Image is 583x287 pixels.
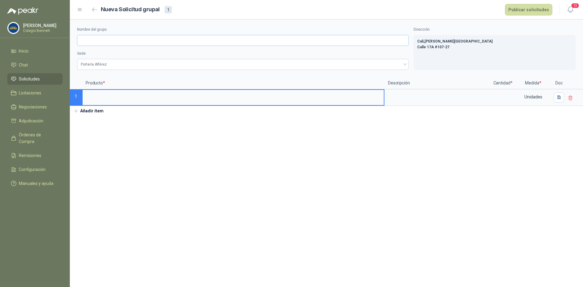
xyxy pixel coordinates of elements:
[19,118,43,124] span: Adjudicación
[515,77,551,89] p: Medida
[77,51,409,56] label: Sede
[7,178,63,189] a: Manuales y ayuda
[384,77,491,89] p: Descripción
[165,6,172,13] div: 1
[551,77,567,89] p: Doc
[19,132,57,145] span: Órdenes de Compra
[7,164,63,175] a: Configuración
[7,73,63,85] a: Solicitudes
[23,23,61,28] p: [PERSON_NAME]
[516,90,551,104] div: Unidades
[414,27,576,32] label: Dirección
[491,77,515,89] p: Cantidad
[7,150,63,161] a: Remisiones
[571,3,579,9] span: 13
[70,106,107,116] button: Añadir ítem
[19,180,53,187] span: Manuales y ayuda
[417,39,572,44] p: Cali , [PERSON_NAME][GEOGRAPHIC_DATA]
[19,104,47,110] span: Negociaciones
[23,29,61,32] p: Colegio Bennett
[7,7,38,15] img: Logo peakr
[7,129,63,147] a: Órdenes de Compra
[81,60,405,69] span: Portería Alférez
[7,45,63,57] a: Inicio
[19,90,41,96] span: Licitaciones
[7,101,63,113] a: Negociaciones
[19,48,29,54] span: Inicio
[70,89,82,106] p: 1
[7,87,63,99] a: Licitaciones
[101,5,160,14] h2: Nueva Solicitud grupal
[417,44,572,50] p: Calle 17A #107-27
[19,76,40,82] span: Solicitudes
[77,27,409,32] label: Nombre del grupo
[7,115,63,127] a: Adjudicación
[8,22,19,34] img: Company Logo
[19,152,41,159] span: Remisiones
[7,59,63,71] a: Chat
[82,77,384,89] p: Producto
[565,4,576,15] button: 13
[19,166,46,173] span: Configuración
[505,4,552,15] button: Publicar solicitudes
[19,62,28,68] span: Chat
